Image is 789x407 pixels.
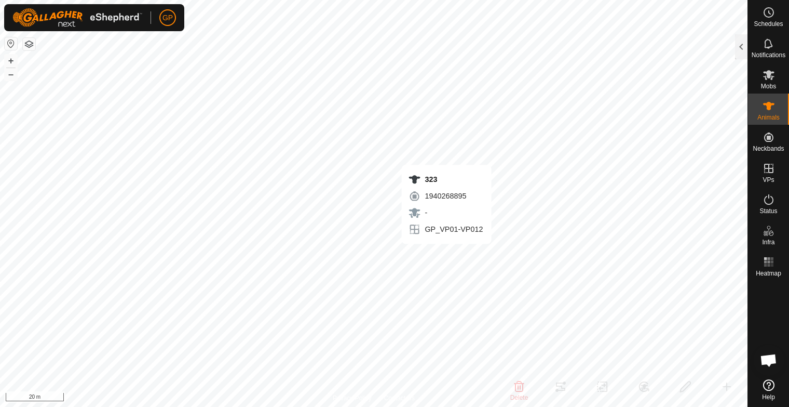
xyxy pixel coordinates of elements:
span: Status [759,208,777,214]
div: 323 [408,173,483,186]
div: - [408,206,483,219]
img: Gallagher Logo [12,8,142,27]
span: GP [162,12,173,23]
a: Help [748,375,789,404]
div: GP_VP01-VP012 [408,223,483,235]
span: Mobs [761,83,776,89]
a: Contact Us [384,393,415,403]
span: Neckbands [753,146,784,152]
span: Heatmap [756,270,781,277]
span: VPs [763,177,774,183]
button: Map Layers [23,38,35,50]
button: Reset Map [5,37,17,50]
div: Open chat [753,345,784,376]
span: Animals [757,114,780,121]
a: Privacy Policy [333,393,372,403]
div: 1940268895 [408,190,483,202]
button: – [5,68,17,81]
span: Infra [762,239,774,245]
span: Schedules [754,21,783,27]
span: Help [762,394,775,400]
span: Notifications [752,52,785,58]
button: + [5,55,17,67]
